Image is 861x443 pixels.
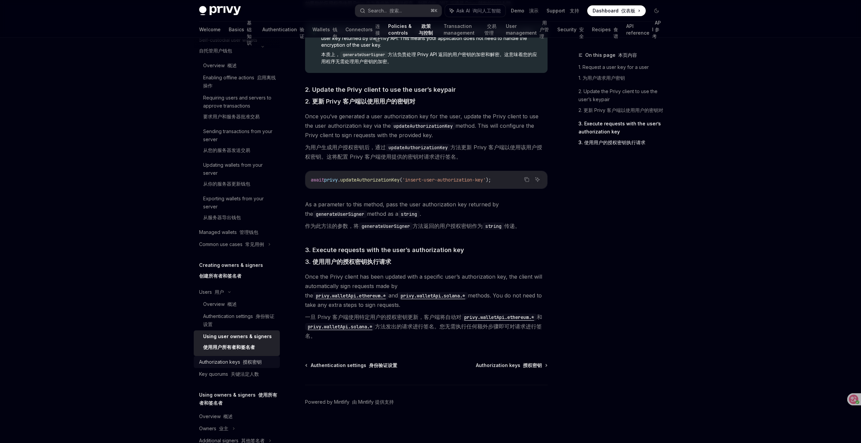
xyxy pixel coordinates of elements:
[305,323,375,330] a: privy.walletApi.solana.*
[194,92,280,125] a: Requiring users and servers to approve transactions要求用户和服务器批准交易
[444,22,498,38] a: Transaction management 交易管理
[203,127,276,157] div: Sending transactions from your server
[215,289,224,295] font: 用户
[613,27,618,39] font: 食谱
[194,72,280,92] a: Enabling offline actions 启用离线操作
[461,314,537,321] code: privy.walletApi.ethereum.*
[194,298,280,310] a: Overview 概述
[203,74,276,90] div: Enabling offline actions
[578,139,645,145] font: 3. 使用用户的授权密钥执行请求
[400,177,402,183] span: (
[486,177,491,183] span: );
[199,412,233,420] div: Overview
[368,7,402,15] div: Search...
[305,399,394,405] a: Powered by Mintlify 由 Mintlify 提供支持
[398,292,468,299] a: privy.walletApi.solana.*
[199,370,259,378] div: Key quorums
[203,332,272,354] div: Using user owners & signers
[262,22,304,38] a: Authentication 验证
[587,5,646,16] a: Dashboard 仪表板
[311,362,397,369] span: Authentication settings
[651,5,662,16] button: Toggle dark mode
[578,86,667,118] a: 2. Update the Privy client to use the user’s keypair2. 更新 Privy 客户端以使用用户的密钥对
[345,22,380,38] a: Connectors 连接器
[375,23,380,42] font: 连接器
[359,223,413,230] code: generateUserSigner
[219,426,228,431] font: 业主
[305,258,391,265] font: 3. 使用用户的授权密钥执行请求
[321,28,541,68] span: Under the hood, the method handles the encryption and decryption of the user key returned by the ...
[312,22,337,38] a: Wallets 钱包
[203,195,276,224] div: Exporting wallets from your server
[199,288,224,296] div: Users
[621,8,635,13] font: 仪表板
[461,314,537,320] a: privy.walletApi.ethereum.*
[199,240,264,248] div: Common use cases
[194,330,280,356] a: Using user owners & signers使用用户所有者和签名者
[243,359,262,365] font: 授权密钥
[203,114,260,119] font: 要求用户和服务器批准交易
[305,323,375,330] code: privy.walletApi.solana.*
[522,175,531,184] button: Copy the contents from the code block
[398,210,420,218] code: string
[355,5,442,17] button: Search... 搜索...⌘K
[476,362,542,369] span: Authorization keys
[203,147,250,153] font: 从您的服务器发送交易
[340,177,400,183] span: updateAuthorizationKey
[352,399,394,405] font: 由 Mintlify 提供支持
[203,214,241,220] font: 从服务器导出钱包
[389,8,402,13] font: 搜索...
[506,22,549,38] a: User management 用户管理
[231,371,259,377] font: 关键法定人数
[313,292,388,299] code: privy.walletApi.ethereum.*
[305,223,520,229] font: 作为此方法的参数，将 方法返回的用户授权密钥作为 传递。
[313,210,367,218] code: generateUserSigner
[333,27,337,39] font: 钱包
[245,241,264,247] font: 常见用例
[199,48,232,53] font: 自托管用户钱包
[227,301,237,307] font: 概述
[194,356,280,368] a: Authorization keys 授权密钥
[194,226,280,238] a: Managed wallets 管理钱包
[305,200,548,233] span: As a parameter to this method, pass the user authorization key returned by the method as a .
[445,5,506,17] button: Ask AI 询问人工智能
[305,144,542,160] font: 为用户生成用户授权密钥后，通过 方法更新 Privy 客户端以使用该用户授权密钥。这将配置 Privy 客户端使用提供的密钥对请求进行签名。
[199,228,258,236] div: Managed wallets
[203,62,237,70] div: Overview
[386,144,450,151] code: updateAuthorizationKey
[305,112,548,164] span: Once you’ve generated a user authorization key for the user, update the Privy client to use the u...
[203,161,276,191] div: Updating wallets from your server
[199,358,262,366] div: Authorization keys
[305,85,456,109] span: 2. Update the Privy client to use the user’s keypair
[570,8,579,13] font: 支持
[199,261,263,283] h5: Creating owners & signers
[578,62,667,86] a: 1. Request a user key for a user1. 为用户请求用户密钥
[523,362,542,368] font: 授权密钥
[578,75,625,81] font: 1. 为用户请求用户密钥
[547,7,579,14] a: Support 支持
[194,410,280,422] a: Overview 概述
[305,98,415,105] font: 2. 更新 Privy 客户端以使用用户的密钥对
[305,245,464,269] span: 3. Execute requests with the user’s authorization key
[456,7,501,14] span: Ask AI
[593,7,635,14] span: Dashboard
[305,272,548,343] span: Once the Privy client has been updated with a specific user’s authorization key, the client will ...
[203,312,276,328] div: Authentication settings
[626,22,662,38] a: API reference API 参考
[199,391,280,407] h5: Using owners & signers
[194,193,280,226] a: Exporting wallets from your server从服务器导出钱包
[578,107,663,113] font: 2. 更新 Privy 客户端以使用用户的密钥对
[203,94,276,123] div: Requiring users and servers to approve transactions
[529,8,538,13] font: 演示
[484,23,496,36] font: 交易管理
[402,177,486,183] span: 'insert-user-authorization-key'
[227,63,237,68] font: 概述
[585,51,637,59] span: On this page
[247,20,252,46] font: 基础知识
[194,368,280,380] a: Key quorums 关键法定人数
[578,118,667,151] a: 3. Execute requests with the user’s authorization key3. 使用用户的授权密钥执行请求
[306,362,397,369] a: Authentication settings 身份验证设置
[194,59,280,72] a: Overview 概述
[203,344,255,350] font: 使用用户所有者和签名者
[199,273,241,279] font: 创建所有者和签名者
